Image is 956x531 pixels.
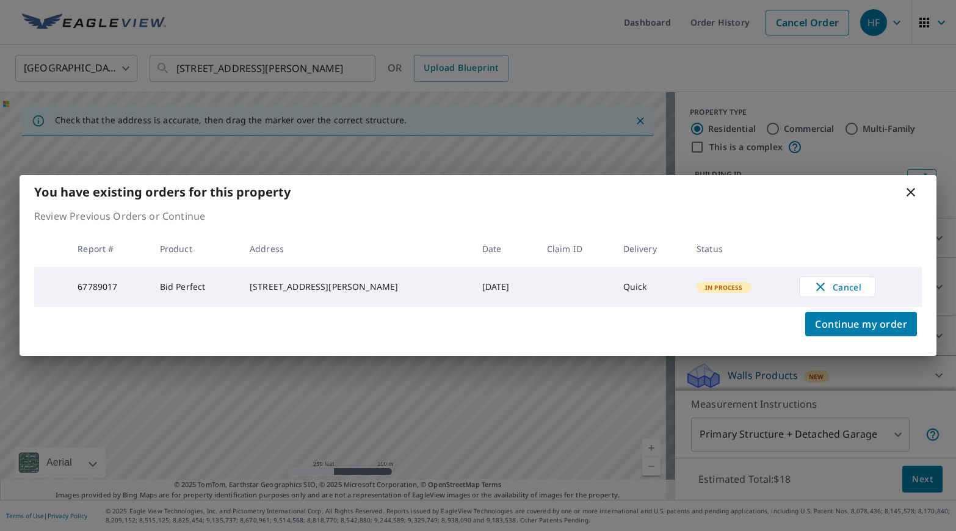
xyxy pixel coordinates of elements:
[614,267,687,307] td: Quick
[698,283,750,292] span: In Process
[150,231,240,267] th: Product
[805,312,917,336] button: Continue my order
[150,267,240,307] td: Bid Perfect
[34,184,291,200] b: You have existing orders for this property
[250,281,463,293] div: [STREET_ADDRESS][PERSON_NAME]
[614,231,687,267] th: Delivery
[68,267,150,307] td: 67789017
[68,231,150,267] th: Report #
[799,276,875,297] button: Cancel
[815,316,907,333] span: Continue my order
[240,231,473,267] th: Address
[473,267,537,307] td: [DATE]
[687,231,789,267] th: Status
[34,209,922,223] p: Review Previous Orders or Continue
[812,280,863,294] span: Cancel
[537,231,614,267] th: Claim ID
[473,231,537,267] th: Date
